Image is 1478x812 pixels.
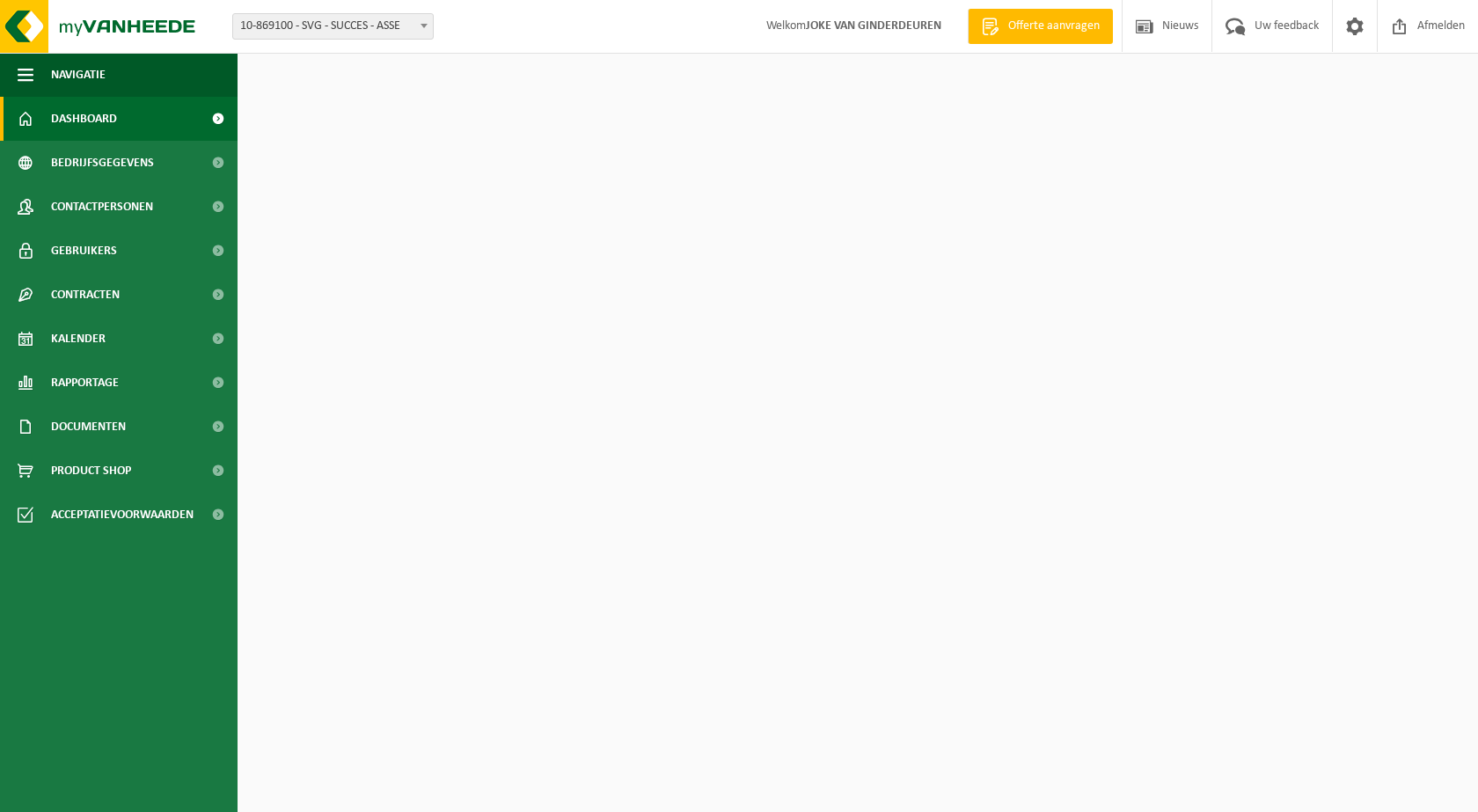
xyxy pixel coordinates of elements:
[51,361,119,405] span: Rapportage
[51,185,153,229] span: Contactpersonen
[51,273,120,317] span: Contracten
[968,9,1113,44] a: Offerte aanvragen
[51,493,194,537] span: Acceptatievoorwaarden
[51,97,117,141] span: Dashboard
[233,14,433,39] span: 10-869100 - SVG - SUCCES - ASSE
[1004,18,1104,35] span: Offerte aanvragen
[232,13,434,40] span: 10-869100 - SVG - SUCCES - ASSE
[51,449,131,493] span: Product Shop
[806,19,941,33] strong: JOKE VAN GINDERDEUREN
[51,317,106,361] span: Kalender
[51,53,106,97] span: Navigatie
[51,405,126,449] span: Documenten
[51,141,154,185] span: Bedrijfsgegevens
[51,229,117,273] span: Gebruikers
